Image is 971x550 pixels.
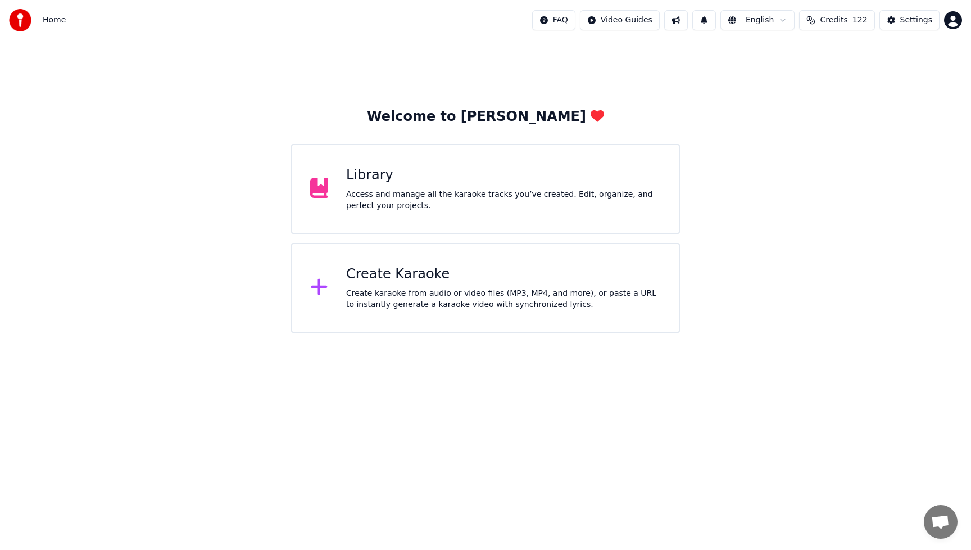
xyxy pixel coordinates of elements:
[346,166,661,184] div: Library
[9,9,31,31] img: youka
[367,108,604,126] div: Welcome to [PERSON_NAME]
[346,189,661,211] div: Access and manage all the karaoke tracks you’ve created. Edit, organize, and perfect your projects.
[879,10,940,30] button: Settings
[43,15,66,26] span: Home
[43,15,66,26] nav: breadcrumb
[924,505,958,539] div: Open chat
[346,288,661,310] div: Create karaoke from audio or video files (MP3, MP4, and more), or paste a URL to instantly genera...
[900,15,932,26] div: Settings
[820,15,847,26] span: Credits
[580,10,660,30] button: Video Guides
[852,15,868,26] span: 122
[799,10,874,30] button: Credits122
[346,265,661,283] div: Create Karaoke
[532,10,575,30] button: FAQ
